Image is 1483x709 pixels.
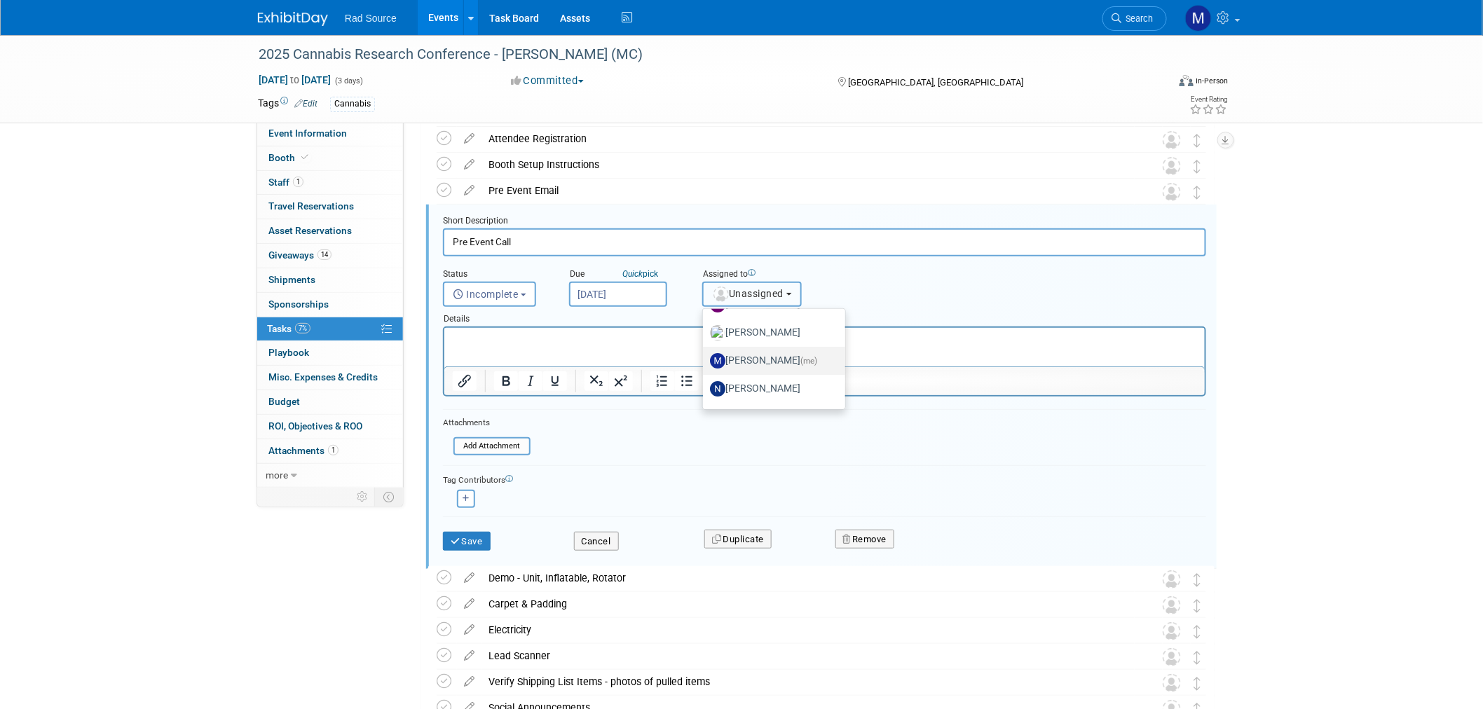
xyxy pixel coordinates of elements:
img: Unassigned [1163,648,1181,666]
div: Short Description [443,215,1206,228]
img: Unassigned [1163,131,1181,149]
button: Subscript [585,371,608,391]
td: Toggle Event Tabs [375,488,404,506]
a: Shipments [257,268,403,292]
label: [PERSON_NAME] [710,350,831,372]
span: 1 [328,445,339,455]
button: Bullet list [675,371,699,391]
div: Cannabis [330,97,375,111]
div: Attendee Registration [481,127,1135,151]
i: Quick [622,269,643,279]
span: (me) [800,356,817,366]
i: Move task [1194,677,1201,690]
span: [DATE] [DATE] [258,74,332,86]
input: Name of task or a short description [443,228,1206,256]
button: Bold [494,371,518,391]
a: edit [457,598,481,610]
i: Booth reservation complete [301,153,308,161]
img: Melissa Conboy [1185,5,1212,32]
a: Sponsorships [257,293,403,317]
span: Unassigned [712,288,784,299]
i: Move task [1194,186,1201,199]
div: Pre Event Email [481,179,1135,202]
a: Edit [294,99,317,109]
img: Format-Inperson.png [1180,75,1194,86]
a: edit [457,132,481,145]
div: Details [443,307,1206,326]
button: Remove [835,530,895,549]
i: Move task [1194,573,1201,586]
span: 14 [317,249,332,260]
img: Unassigned [1163,183,1181,201]
a: edit [457,675,481,688]
button: Underline [543,371,567,391]
i: Move task [1194,625,1201,638]
a: Search [1102,6,1167,31]
a: ROI, Objectives & ROO [257,415,403,439]
label: [PERSON_NAME] [710,378,831,400]
img: M.jpg [710,353,725,369]
a: Attachments1 [257,439,403,463]
span: 1 [293,177,303,187]
a: Giveaways14 [257,244,403,268]
div: Booth Setup Instructions [481,153,1135,177]
span: ROI, Objectives & ROO [268,420,362,432]
img: Unassigned [1163,674,1181,692]
div: Due [569,268,681,282]
span: Booth [268,152,311,163]
span: Incomplete [453,289,519,300]
span: Search [1121,13,1154,24]
img: Unassigned [1163,157,1181,175]
img: Unassigned [1163,570,1181,588]
button: Save [443,532,491,551]
a: Staff1 [257,171,403,195]
span: 7% [295,323,310,333]
td: Personalize Event Tab Strip [350,488,375,506]
input: Due Date [569,282,667,307]
span: Shipments [268,274,315,285]
span: Travel Reservations [268,200,354,212]
i: Move task [1194,134,1201,147]
label: [PERSON_NAME] [710,406,831,428]
div: 2025 Cannabis Research Conference - [PERSON_NAME] (MC) [254,42,1146,67]
a: edit [457,572,481,584]
a: edit [457,158,481,171]
span: Attachments [268,445,339,456]
button: Cancel [574,532,619,551]
button: Superscript [609,371,633,391]
a: Misc. Expenses & Credits [257,366,403,390]
button: Committed [506,74,589,88]
span: (3 days) [334,76,363,85]
span: Rad Source [345,13,397,24]
i: Move task [1194,651,1201,664]
div: Verify Shipping List Items - photos of pulled items [481,670,1135,694]
div: Electricity [481,618,1135,642]
button: Italic [519,371,542,391]
span: Budget [268,396,300,407]
span: to [288,74,301,85]
span: Asset Reservations [268,225,352,236]
span: Tasks [267,323,310,334]
a: edit [457,184,481,197]
span: Giveaways [268,249,332,261]
button: Numbered list [650,371,674,391]
div: Assigned to [702,268,877,282]
iframe: Rich Text Area [444,328,1205,366]
label: [PERSON_NAME] [710,322,831,344]
span: [GEOGRAPHIC_DATA], [GEOGRAPHIC_DATA] [848,77,1023,88]
div: Event Rating [1190,96,1228,103]
span: Staff [268,177,303,188]
a: Quickpick [620,268,661,280]
i: Move task [1194,160,1201,173]
div: Tag Contributors [443,471,1206,486]
span: Sponsorships [268,298,329,310]
div: Attachments [443,417,531,429]
button: Incomplete [443,282,536,307]
img: Unassigned [1163,596,1181,614]
a: Tasks7% [257,317,403,341]
a: edit [457,649,481,662]
div: In-Person [1196,76,1229,86]
span: Event Information [268,128,347,139]
div: Carpet & Padding [481,592,1135,616]
img: ExhibitDay [258,12,328,26]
